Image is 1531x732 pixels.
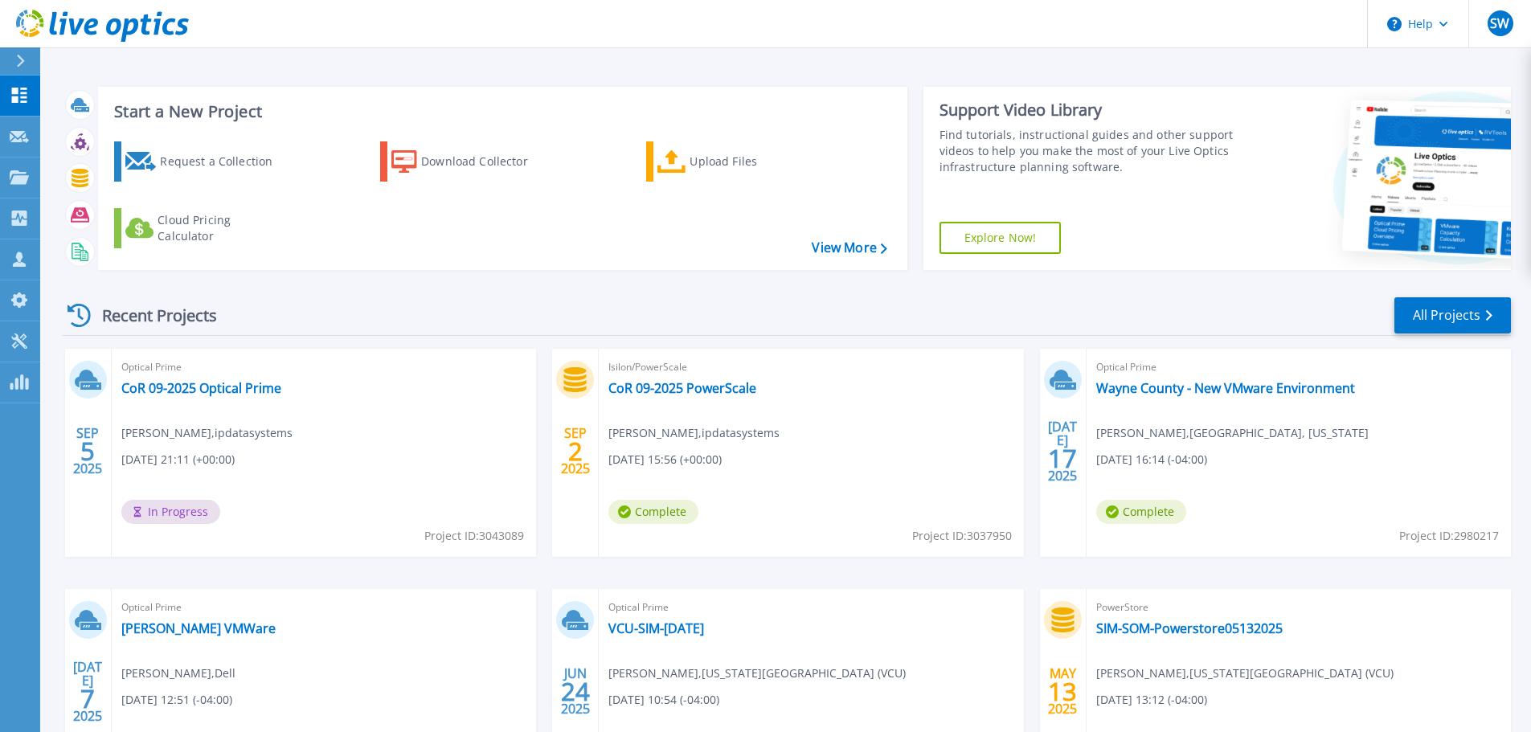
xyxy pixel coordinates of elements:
a: VCU-SIM-[DATE] [608,620,704,636]
div: [DATE] 2025 [1047,422,1078,481]
span: [PERSON_NAME] , [GEOGRAPHIC_DATA], [US_STATE] [1096,424,1369,442]
div: Download Collector [421,145,550,178]
span: Optical Prime [608,599,1013,616]
span: [DATE] 16:14 (-04:00) [1096,451,1207,468]
span: Project ID: 2980217 [1399,527,1499,545]
a: Wayne County - New VMware Environment [1096,380,1355,396]
div: Find tutorials, instructional guides and other support videos to help you make the most of your L... [939,127,1239,175]
span: [PERSON_NAME] , [US_STATE][GEOGRAPHIC_DATA] (VCU) [1096,665,1394,682]
span: [PERSON_NAME] , [US_STATE][GEOGRAPHIC_DATA] (VCU) [608,665,906,682]
span: Isilon/PowerScale [608,358,1013,376]
div: [DATE] 2025 [72,662,103,721]
div: SEP 2025 [72,422,103,481]
div: SEP 2025 [560,422,591,481]
span: 7 [80,692,95,705]
h3: Start a New Project [114,103,886,121]
span: [DATE] 12:51 (-04:00) [121,691,232,709]
a: Cloud Pricing Calculator [114,208,293,248]
a: View More [812,240,886,256]
div: MAY 2025 [1047,662,1078,721]
span: 17 [1048,452,1077,465]
a: Upload Files [646,141,825,182]
a: Request a Collection [114,141,293,182]
div: Upload Files [690,145,818,178]
span: 2 [568,444,583,458]
div: Request a Collection [160,145,289,178]
div: Support Video Library [939,100,1239,121]
span: 13 [1048,685,1077,698]
span: Complete [608,500,698,524]
span: Optical Prime [1096,358,1501,376]
span: Complete [1096,500,1186,524]
span: 5 [80,444,95,458]
a: SIM-SOM-Powerstore05132025 [1096,620,1283,636]
div: Cloud Pricing Calculator [158,212,286,244]
span: [PERSON_NAME] , Dell [121,665,235,682]
a: CoR 09-2025 PowerScale [608,380,756,396]
span: Project ID: 3037950 [912,527,1012,545]
span: PowerStore [1096,599,1501,616]
span: [PERSON_NAME] , ipdatasystems [121,424,293,442]
a: Explore Now! [939,222,1062,254]
a: CoR 09-2025 Optical Prime [121,380,281,396]
span: [DATE] 21:11 (+00:00) [121,451,235,468]
span: Optical Prime [121,358,526,376]
span: SW [1490,17,1509,30]
span: In Progress [121,500,220,524]
span: 24 [561,685,590,698]
a: Download Collector [380,141,559,182]
span: Project ID: 3043089 [424,527,524,545]
span: [DATE] 10:54 (-04:00) [608,691,719,709]
span: Optical Prime [121,599,526,616]
a: [PERSON_NAME] VMWare [121,620,276,636]
span: [PERSON_NAME] , ipdatasystems [608,424,780,442]
span: [DATE] 13:12 (-04:00) [1096,691,1207,709]
a: All Projects [1394,297,1511,333]
div: Recent Projects [62,296,239,335]
span: [DATE] 15:56 (+00:00) [608,451,722,468]
div: JUN 2025 [560,662,591,721]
